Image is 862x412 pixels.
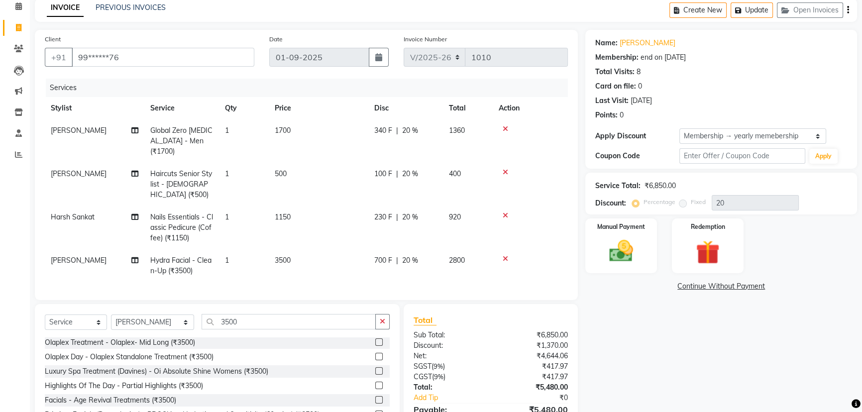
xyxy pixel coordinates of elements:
[637,67,641,77] div: 8
[225,212,229,221] span: 1
[491,372,575,382] div: ₹417.97
[595,96,629,106] div: Last Visit:
[433,362,443,370] span: 9%
[374,255,392,266] span: 700 F
[150,256,212,275] span: Hydra Facial - Clean-Up (₹3500)
[219,97,269,119] th: Qty
[406,351,491,361] div: Net:
[396,255,398,266] span: |
[275,212,291,221] span: 1150
[595,198,626,208] div: Discount:
[691,222,725,231] label: Redemption
[45,352,214,362] div: Olaplex Day - Olaplex Standalone Treatment (₹3500)
[150,169,212,199] span: Haircuts Senior Stylist - [DEMOGRAPHIC_DATA] (₹500)
[225,126,229,135] span: 1
[443,97,493,119] th: Total
[595,38,618,48] div: Name:
[51,169,107,178] span: [PERSON_NAME]
[434,373,443,381] span: 9%
[602,237,641,265] img: _cash.svg
[620,38,675,48] a: [PERSON_NAME]
[144,97,219,119] th: Service
[406,382,491,393] div: Total:
[491,361,575,372] div: ₹417.97
[275,169,287,178] span: 500
[45,337,195,348] div: Olaplex Treatment - Olaplex- Mid Long (₹3500)
[595,131,679,141] div: Apply Discount
[491,382,575,393] div: ₹5,480.00
[449,212,461,221] span: 920
[406,372,491,382] div: ( )
[688,237,727,267] img: _gift.svg
[45,35,61,44] label: Client
[449,256,465,265] span: 2800
[595,52,639,63] div: Membership:
[269,97,368,119] th: Price
[51,126,107,135] span: [PERSON_NAME]
[402,169,418,179] span: 20 %
[414,315,436,325] span: Total
[491,340,575,351] div: ₹1,370.00
[45,97,144,119] th: Stylist
[368,97,443,119] th: Disc
[202,314,376,329] input: Search or Scan
[374,212,392,222] span: 230 F
[96,3,166,12] a: PREVIOUS INVOICES
[644,198,675,206] label: Percentage
[402,255,418,266] span: 20 %
[669,2,727,18] button: Create New
[374,169,392,179] span: 100 F
[414,372,432,381] span: CGST
[46,79,575,97] div: Services
[449,169,461,178] span: 400
[638,81,642,92] div: 0
[595,181,641,191] div: Service Total:
[404,35,447,44] label: Invoice Number
[777,2,843,18] button: Open Invoices
[620,110,624,120] div: 0
[406,393,505,403] a: Add Tip
[491,351,575,361] div: ₹4,644.06
[449,126,465,135] span: 1360
[51,256,107,265] span: [PERSON_NAME]
[402,212,418,222] span: 20 %
[396,125,398,136] span: |
[595,151,679,161] div: Coupon Code
[641,52,686,63] div: end on [DATE]
[414,362,431,371] span: SGST
[51,212,95,221] span: Harsh Sankat
[402,125,418,136] span: 20 %
[597,222,645,231] label: Manual Payment
[595,81,636,92] div: Card on file:
[505,393,575,403] div: ₹0
[406,340,491,351] div: Discount:
[691,198,706,206] label: Fixed
[72,48,254,67] input: Search by Name/Mobile/Email/Code
[225,169,229,178] span: 1
[275,256,291,265] span: 3500
[374,125,392,136] span: 340 F
[493,97,568,119] th: Action
[45,381,203,391] div: Highlights Of The Day - Partial Highlights (₹3500)
[595,110,618,120] div: Points:
[225,256,229,265] span: 1
[45,48,73,67] button: +91
[406,361,491,372] div: ( )
[275,126,291,135] span: 1700
[809,149,838,164] button: Apply
[679,148,805,164] input: Enter Offer / Coupon Code
[587,281,855,292] a: Continue Without Payment
[645,181,676,191] div: ₹6,850.00
[406,330,491,340] div: Sub Total:
[269,35,283,44] label: Date
[595,67,635,77] div: Total Visits:
[731,2,773,18] button: Update
[396,169,398,179] span: |
[45,395,176,406] div: Facials - Age Revival Treatments (₹3500)
[45,366,268,377] div: Luxury Spa Treatment (Davines) - Oi Absolute Shine Womens (₹3500)
[396,212,398,222] span: |
[631,96,652,106] div: [DATE]
[150,212,213,242] span: Nails Essentials - Classic Pedicure (Coffee) (₹1150)
[491,330,575,340] div: ₹6,850.00
[150,126,213,156] span: Global Zero [MEDICAL_DATA] - Men (₹1700)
